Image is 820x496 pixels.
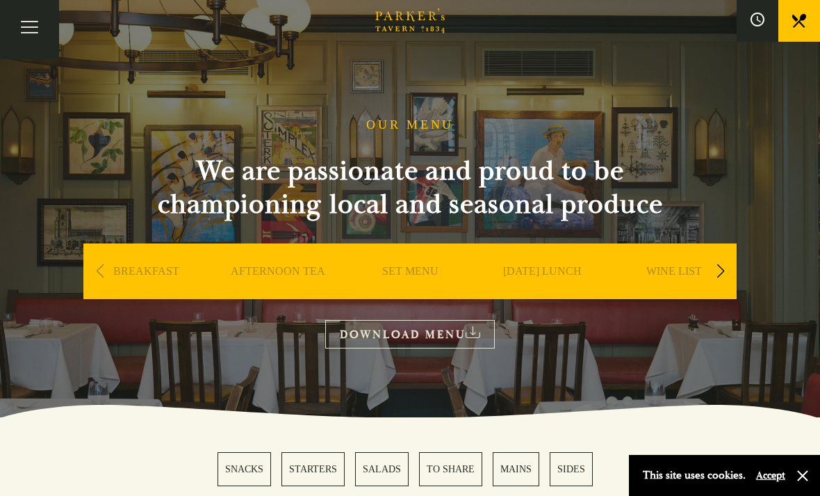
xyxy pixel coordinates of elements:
a: WINE LIST [646,264,702,320]
div: 1 / 9 [83,243,208,341]
a: DOWNLOAD MENU [325,320,495,349]
a: AFTERNOON TEA [231,264,325,320]
a: 2 / 6 [281,452,345,486]
a: BREAKFAST [113,264,179,320]
a: 4 / 6 [419,452,482,486]
div: 2 / 9 [215,243,341,341]
a: 5 / 6 [493,452,539,486]
a: 1 / 6 [218,452,271,486]
div: 3 / 9 [347,243,473,341]
a: SET MENU [382,264,438,320]
a: 6 / 6 [550,452,593,486]
button: Accept [756,469,785,482]
a: [DATE] LUNCH [503,264,582,320]
button: Close and accept [796,469,810,483]
h2: We are passionate and proud to be championing local and seasonal produce [132,154,688,221]
div: Next slide [711,256,730,287]
a: 3 / 6 [355,452,409,486]
p: This site uses cookies. [643,465,746,486]
div: 4 / 9 [479,243,605,341]
h1: OUR MENU [366,118,454,133]
div: 5 / 9 [612,243,737,341]
div: Previous slide [90,256,109,287]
